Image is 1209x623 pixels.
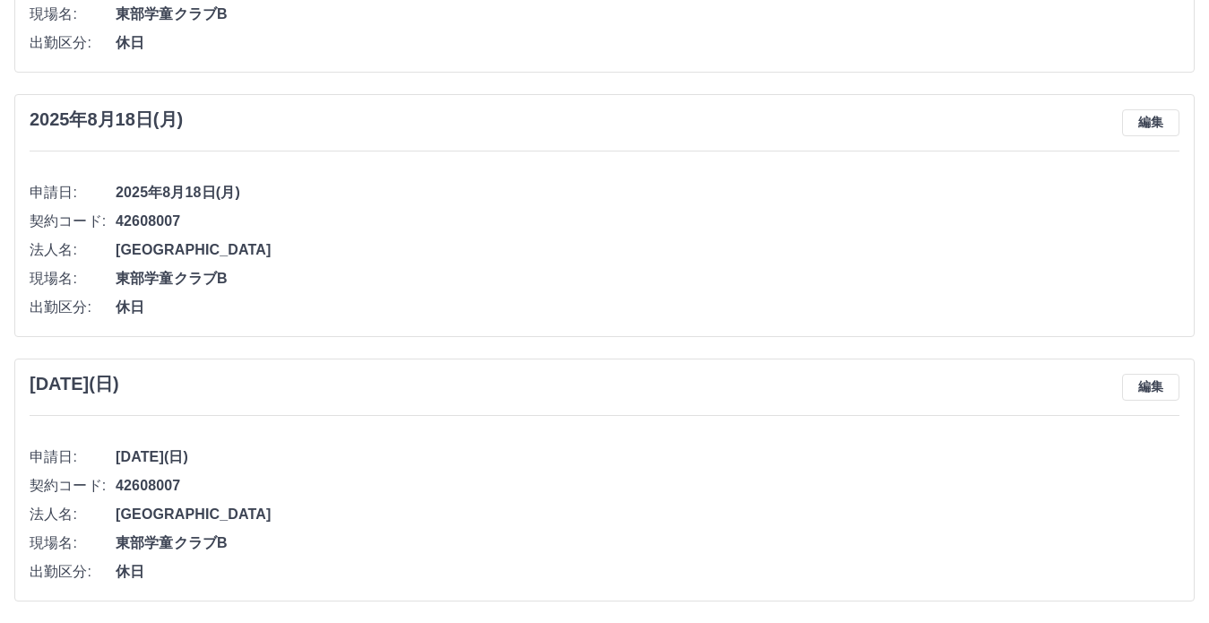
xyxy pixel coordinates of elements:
[30,374,119,394] h3: [DATE](日)
[30,239,116,261] span: 法人名:
[30,268,116,290] span: 現場名:
[30,297,116,318] span: 出勤区分:
[116,475,1179,497] span: 42608007
[116,211,1179,232] span: 42608007
[116,446,1179,468] span: [DATE](日)
[30,532,116,554] span: 現場名:
[116,561,1179,583] span: 休日
[30,561,116,583] span: 出勤区分:
[30,4,116,25] span: 現場名:
[116,182,1179,203] span: 2025年8月18日(月)
[1122,109,1179,136] button: 編集
[30,211,116,232] span: 契約コード:
[30,32,116,54] span: 出勤区分:
[116,4,1179,25] span: 東部学童クラブB
[30,475,116,497] span: 契約コード:
[116,504,1179,525] span: [GEOGRAPHIC_DATA]
[116,239,1179,261] span: [GEOGRAPHIC_DATA]
[30,446,116,468] span: 申請日:
[116,268,1179,290] span: 東部学童クラブB
[30,504,116,525] span: 法人名:
[1122,374,1179,401] button: 編集
[30,109,183,130] h3: 2025年8月18日(月)
[116,297,1179,318] span: 休日
[30,182,116,203] span: 申請日:
[116,32,1179,54] span: 休日
[116,532,1179,554] span: 東部学童クラブB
